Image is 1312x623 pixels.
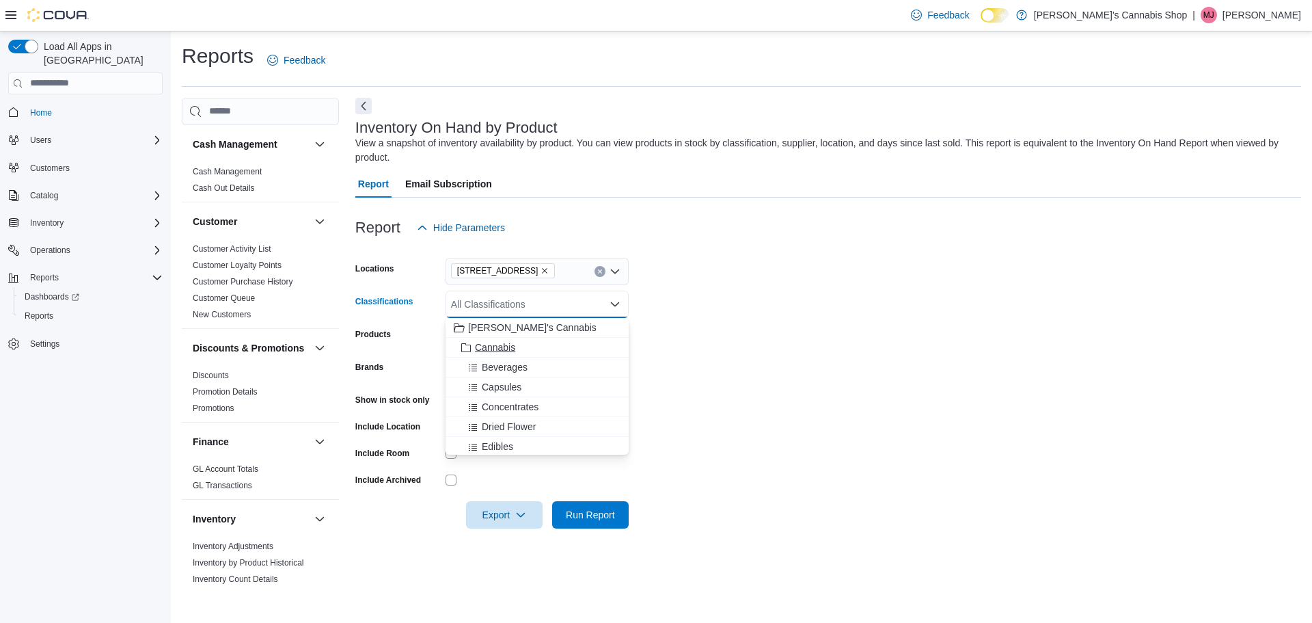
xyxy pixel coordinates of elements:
[25,336,65,352] a: Settings
[14,306,168,326] button: Reports
[284,53,325,67] span: Feedback
[193,215,309,228] button: Customer
[25,215,69,231] button: Inventory
[193,137,277,151] h3: Cash Management
[1201,7,1217,23] div: Maddy Jarcew
[193,574,278,585] span: Inventory Count Details
[19,289,163,305] span: Dashboards
[193,557,304,568] span: Inventory by Product Historical
[262,47,331,74] a: Feedback
[182,367,339,422] div: Discounts & Promotions
[355,120,558,136] h3: Inventory On Hand by Product
[25,269,163,286] span: Reports
[193,244,271,254] a: Customer Activity List
[193,277,293,287] a: Customer Purchase History
[25,160,75,176] a: Customers
[193,512,309,526] button: Inventory
[193,371,229,380] a: Discounts
[193,558,304,568] a: Inventory by Product Historical
[25,104,163,121] span: Home
[355,296,413,307] label: Classifications
[193,183,255,193] a: Cash Out Details
[1034,7,1187,23] p: [PERSON_NAME]'s Cannabis Shop
[905,1,974,29] a: Feedback
[30,339,59,349] span: Settings
[25,132,57,148] button: Users
[193,435,309,449] button: Finance
[193,387,258,397] a: Promotion Details
[30,163,70,174] span: Customers
[182,461,339,499] div: Finance
[193,309,251,320] span: New Customers
[25,310,53,321] span: Reports
[981,8,1009,23] input: Dark Mode
[446,417,629,437] button: Dried Flower
[182,42,254,70] h1: Reports
[193,403,234,414] span: Promotions
[474,501,534,529] span: Export
[193,276,293,287] span: Customer Purchase History
[193,403,234,413] a: Promotions
[193,464,258,474] a: GL Account Totals
[468,321,597,334] span: [PERSON_NAME]'s Cannabis
[193,243,271,254] span: Customer Activity List
[451,263,556,278] span: 160 Wellington St. E Unit 3
[355,98,372,114] button: Next
[411,214,510,241] button: Hide Parameters
[30,135,51,146] span: Users
[457,264,538,278] span: [STREET_ADDRESS]
[355,329,391,340] label: Products
[193,590,307,601] span: Inventory On Hand by Package
[3,213,168,233] button: Inventory
[193,137,309,151] button: Cash Management
[25,132,163,148] span: Users
[182,241,339,328] div: Customer
[3,241,168,260] button: Operations
[193,541,273,552] span: Inventory Adjustments
[1222,7,1301,23] p: [PERSON_NAME]
[3,131,168,150] button: Users
[355,136,1294,165] div: View a snapshot of inventory availability by product. You can view products in stock by classific...
[25,215,163,231] span: Inventory
[312,213,328,230] button: Customer
[1192,7,1195,23] p: |
[312,511,328,527] button: Inventory
[30,217,64,228] span: Inventory
[446,358,629,377] button: Beverages
[446,338,629,358] button: Cannabis
[355,395,430,406] label: Show in stock only
[927,8,969,22] span: Feedback
[25,269,64,286] button: Reports
[30,272,59,283] span: Reports
[446,437,629,457] button: Edibles
[30,107,52,118] span: Home
[25,159,163,176] span: Customers
[38,40,163,67] span: Load All Apps in [GEOGRAPHIC_DATA]
[193,542,273,551] a: Inventory Adjustments
[312,340,328,356] button: Discounts & Promotions
[193,310,251,319] a: New Customers
[182,163,339,202] div: Cash Management
[355,421,420,432] label: Include Location
[3,103,168,122] button: Home
[19,308,59,324] a: Reports
[193,591,307,600] a: Inventory On Hand by Package
[25,105,57,121] a: Home
[482,420,536,434] span: Dried Flower
[19,308,163,324] span: Reports
[193,341,309,355] button: Discounts & Promotions
[193,481,252,490] a: GL Transactions
[355,448,409,459] label: Include Room
[14,287,168,306] a: Dashboards
[3,268,168,287] button: Reports
[193,480,252,491] span: GL Transactions
[610,266,620,277] button: Open list of options
[594,266,605,277] button: Clear input
[3,186,168,205] button: Catalog
[3,158,168,178] button: Customers
[482,440,513,453] span: Edibles
[193,341,304,355] h3: Discounts & Promotions
[433,221,505,235] span: Hide Parameters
